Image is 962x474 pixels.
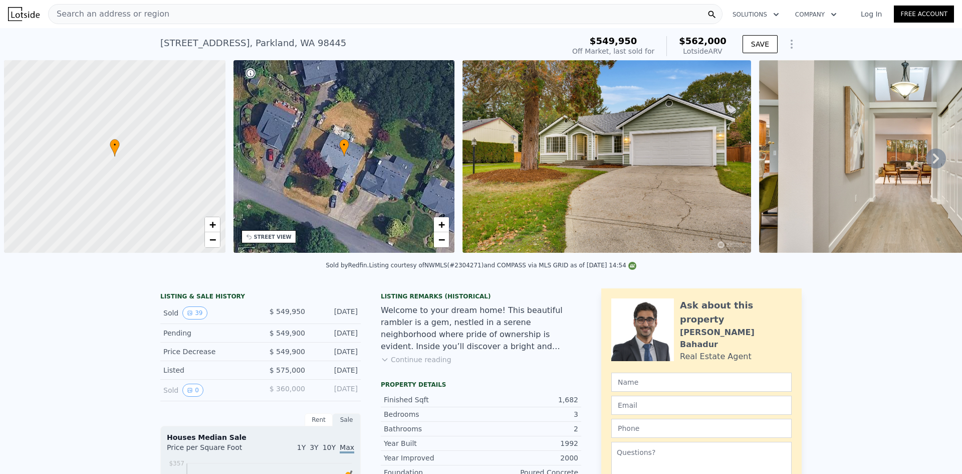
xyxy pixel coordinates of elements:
button: Company [787,6,845,24]
div: Welcome to your dream home! This beautiful rambler is a gem, nestled in a serene neighborhood whe... [381,304,581,353]
span: • [110,140,120,149]
div: Off Market, last sold for [572,46,654,56]
span: $549,950 [590,36,637,46]
div: Year Built [384,438,481,448]
div: [DATE] [313,384,358,397]
div: Lotside ARV [679,46,727,56]
span: $ 575,000 [270,366,305,374]
div: Bedrooms [384,409,481,419]
img: Lotside [8,7,40,21]
div: Finished Sqft [384,395,481,405]
div: Listing courtesy of NWMLS (#2304271) and COMPASS via MLS GRID as of [DATE] 14:54 [369,262,636,269]
span: Search an address or region [49,8,169,20]
div: [DATE] [313,347,358,357]
div: LISTING & SALE HISTORY [160,292,361,302]
div: 3 [481,409,578,419]
a: Zoom in [205,217,220,232]
span: + [209,218,215,231]
div: Listed [163,365,253,375]
div: [PERSON_NAME] Bahadur [680,327,792,351]
div: [DATE] [313,328,358,338]
div: Sold by Redfin . [326,262,369,269]
span: Max [340,443,354,453]
input: Email [611,396,792,415]
div: [DATE] [313,365,358,375]
div: Price per Square Foot [167,442,261,458]
div: 2000 [481,453,578,463]
div: Price Decrease [163,347,253,357]
button: Show Options [782,34,802,54]
span: − [438,233,445,246]
div: Year Improved [384,453,481,463]
a: Log In [849,9,894,19]
div: Sold [163,384,253,397]
div: Ask about this property [680,298,792,327]
button: Solutions [725,6,787,24]
span: $ 549,900 [270,329,305,337]
span: $ 549,900 [270,348,305,356]
input: Phone [611,419,792,438]
div: Sold [163,306,253,320]
a: Zoom in [434,217,449,232]
a: Zoom out [434,232,449,247]
span: 3Y [310,443,318,451]
div: 2 [481,424,578,434]
div: • [339,139,349,156]
a: Free Account [894,6,954,23]
div: Bathrooms [384,424,481,434]
span: $ 360,000 [270,385,305,393]
button: View historical data [182,306,207,320]
tspan: $357 [169,460,184,467]
span: $562,000 [679,36,727,46]
button: View historical data [182,384,203,397]
div: [DATE] [313,306,358,320]
button: SAVE [743,35,778,53]
div: Real Estate Agent [680,351,752,363]
span: $ 549,950 [270,307,305,315]
input: Name [611,373,792,392]
span: 10Y [323,443,336,451]
span: • [339,140,349,149]
a: Zoom out [205,232,220,247]
img: NWMLS Logo [628,262,636,270]
div: 1992 [481,438,578,448]
div: Sale [333,413,361,426]
div: Listing Remarks (Historical) [381,292,581,300]
div: Pending [163,328,253,338]
div: [STREET_ADDRESS] , Parkland , WA 98445 [160,36,346,50]
img: Sale: 124487023 Parcel: 100920811 [462,60,751,253]
div: • [110,139,120,156]
button: Continue reading [381,355,451,365]
span: + [438,218,445,231]
div: Houses Median Sale [167,432,354,442]
div: 1,682 [481,395,578,405]
div: STREET VIEW [254,233,292,241]
span: − [209,233,215,246]
span: 1Y [297,443,306,451]
div: Rent [305,413,333,426]
div: Property details [381,381,581,389]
